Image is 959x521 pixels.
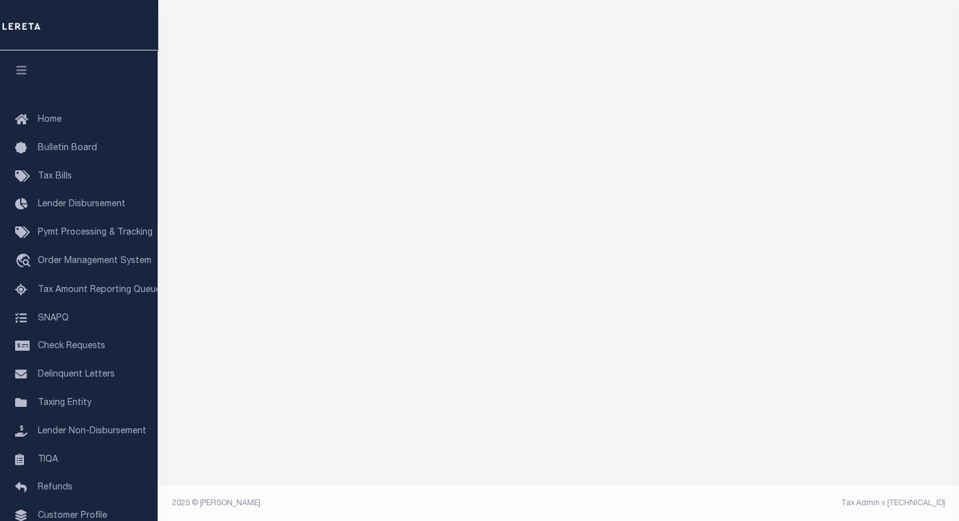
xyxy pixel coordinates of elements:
span: Tax Amount Reporting Queue [38,286,161,295]
span: Refunds [38,483,73,492]
span: Check Requests [38,342,105,351]
span: TIQA [38,455,58,464]
div: Tax Admin v.[TECHNICAL_ID] [568,498,945,509]
div: 2025 © [PERSON_NAME]. [163,498,559,509]
span: Lender Non-Disbursement [38,427,146,436]
span: Customer Profile [38,512,107,520]
span: Home [38,115,62,124]
span: Delinquent Letters [38,370,115,379]
span: Order Management System [38,257,151,266]
span: Tax Bills [38,172,72,181]
span: Bulletin Board [38,144,97,153]
span: SNAPQ [38,313,69,322]
span: Pymt Processing & Tracking [38,228,153,237]
i: travel_explore [15,254,35,270]
span: Taxing Entity [38,399,91,407]
span: Lender Disbursement [38,200,125,209]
